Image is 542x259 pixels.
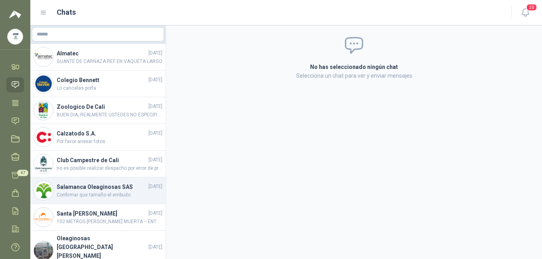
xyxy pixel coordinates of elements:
[34,47,53,67] img: Company Logo
[215,71,493,80] p: Selecciona un chat para ver y enviar mensajes
[215,63,493,71] h2: No has seleccionado ningún chat
[57,102,147,111] h4: Zoologico De Cali
[30,151,166,177] a: Company LogoClub Campestre de Cali[DATE]no es posible realizar despacho por error de precio
[148,156,162,164] span: [DATE]
[57,209,147,218] h4: Santa [PERSON_NAME]
[526,4,537,11] span: 20
[57,111,162,119] span: BUEN DIA, REALMENTE USTEDES NO ESPECIFICAN SI QUIEREN REDONDA O CUADRADA, YO LES COTICE CUADRADA
[30,97,166,124] a: Company LogoZoologico De Cali[DATE]BUEN DIA, REALMENTE USTEDES NO ESPECIFICAN SI QUIEREN REDONDA ...
[9,10,21,19] img: Logo peakr
[148,243,162,251] span: [DATE]
[57,182,147,191] h4: Salamanca Oleaginosas SAS
[148,49,162,57] span: [DATE]
[57,165,162,172] span: no es posible realizar despacho por error de precio
[57,191,162,199] span: Confirmar que tamaño el embudo
[6,168,24,182] a: 47
[30,44,166,71] a: Company LogoAlmatec[DATE]GUANTE DE CARNAZA REF EN VAQUETA LARGO
[17,170,28,176] span: 47
[148,183,162,190] span: [DATE]
[30,124,166,151] a: Company LogoCalzatodo S.A.[DATE]Por favor anexar fotos
[148,129,162,137] span: [DATE]
[518,6,532,20] button: 20
[30,71,166,97] a: Company LogoColegio Bennett[DATE]Lo cancelas porfa
[57,156,147,165] h4: Club Campestre de Cali
[34,74,53,93] img: Company Logo
[57,58,162,65] span: GUANTE DE CARNAZA REF EN VAQUETA LARGO
[148,103,162,110] span: [DATE]
[57,138,162,145] span: Por favor anexar fotos
[30,177,166,204] a: Company LogoSalamanca Oleaginosas SAS[DATE]Confirmar que tamaño el embudo
[34,154,53,173] img: Company Logo
[34,181,53,200] img: Company Logo
[30,204,166,231] a: Company LogoSanta [PERSON_NAME][DATE]102 METROS [PERSON_NAME] MUERTA -- ENTREGAR EN AVIABONO JUDEA
[57,76,147,84] h4: Colegio Bennett
[34,101,53,120] img: Company Logo
[148,76,162,84] span: [DATE]
[57,129,147,138] h4: Calzatodo S.A.
[57,218,162,226] span: 102 METROS [PERSON_NAME] MUERTA -- ENTREGAR EN AVIABONO JUDEA
[57,84,162,92] span: Lo cancelas porfa
[57,7,76,18] h1: Chats
[148,210,162,217] span: [DATE]
[34,208,53,227] img: Company Logo
[34,128,53,147] img: Company Logo
[8,29,23,44] img: Company Logo
[57,49,147,58] h4: Almatec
